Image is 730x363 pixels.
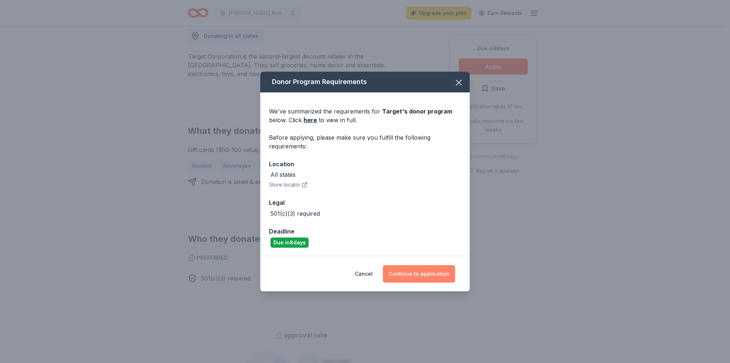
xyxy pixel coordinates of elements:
[269,133,461,151] div: Before applying, please make sure you fulfill the following requirements:
[383,265,455,283] button: Continue to application
[269,159,461,169] div: Location
[355,265,373,283] button: Cancel
[260,72,470,92] div: Donor Program Requirements
[304,116,317,124] a: here
[269,227,461,236] div: Deadline
[269,107,461,124] div: We've summarized the requirements for below. Click to view in full.
[270,209,320,218] div: 501(c)(3) required
[382,108,452,115] span: Target 's donor program
[269,198,461,207] div: Legal
[270,170,296,179] div: All states
[269,180,308,189] button: Store locator
[270,238,309,248] div: Due in 8 days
